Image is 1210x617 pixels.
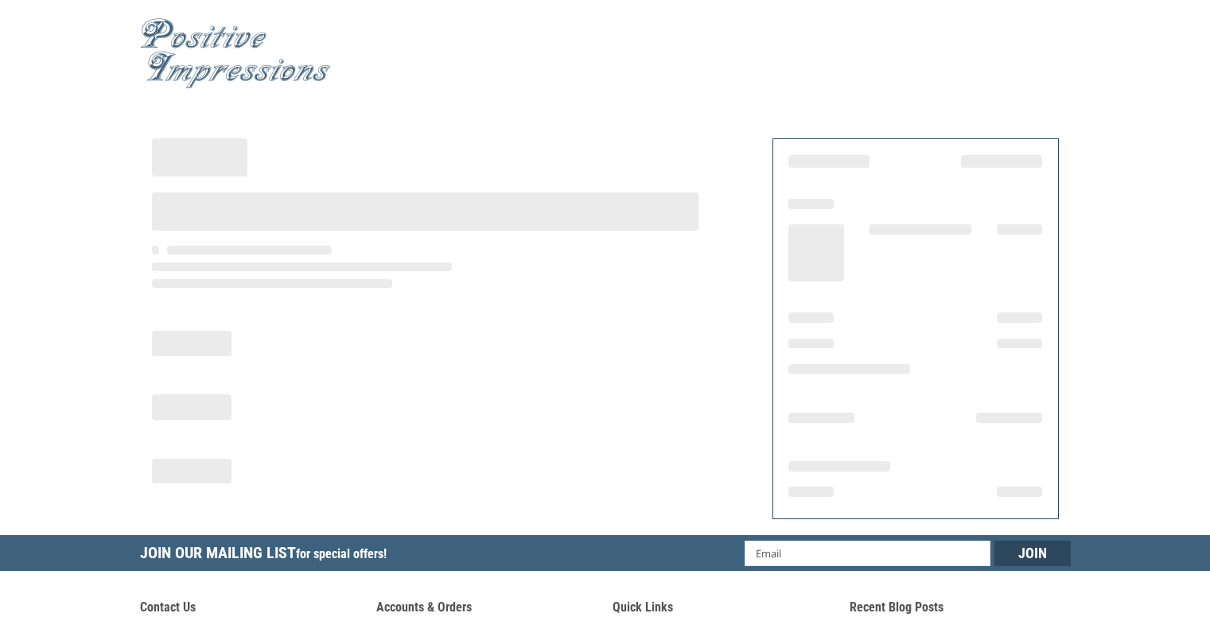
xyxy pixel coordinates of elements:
[140,535,395,576] h5: Join Our Mailing List
[140,18,331,89] img: Positive Impressions
[296,546,387,561] span: for special offers!
[994,541,1071,566] input: Join
[745,541,990,566] input: Email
